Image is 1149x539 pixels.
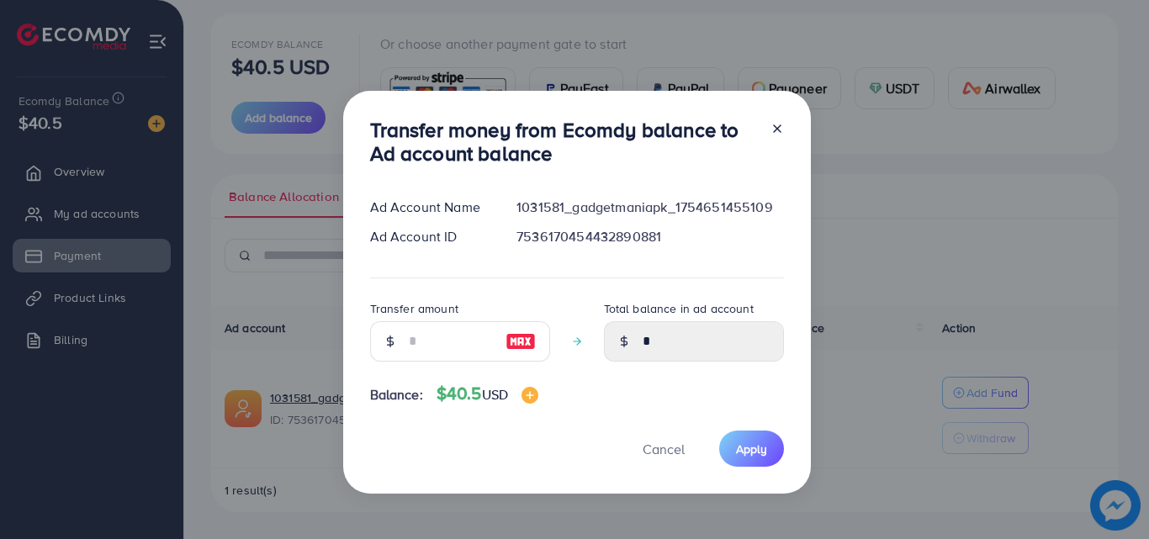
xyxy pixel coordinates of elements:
[719,431,784,467] button: Apply
[370,118,757,166] h3: Transfer money from Ecomdy balance to Ad account balance
[506,331,536,351] img: image
[370,300,458,317] label: Transfer amount
[503,227,797,246] div: 7536170454432890881
[437,383,538,404] h4: $40.5
[503,198,797,217] div: 1031581_gadgetmaniapk_1754651455109
[370,385,423,404] span: Balance:
[522,387,538,404] img: image
[622,431,706,467] button: Cancel
[357,227,504,246] div: Ad Account ID
[604,300,754,317] label: Total balance in ad account
[643,440,685,458] span: Cancel
[357,198,504,217] div: Ad Account Name
[482,385,508,404] span: USD
[736,441,767,457] span: Apply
